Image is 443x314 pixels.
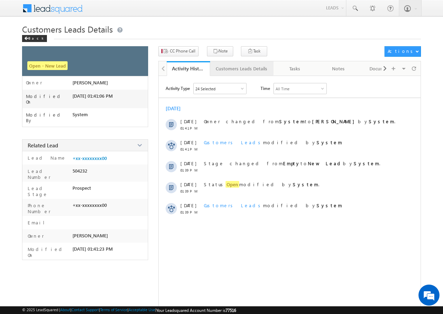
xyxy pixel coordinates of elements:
[72,168,87,174] span: 504232
[204,181,319,188] span: Status modified by .
[180,202,196,208] span: [DATE]
[72,80,108,85] span: [PERSON_NAME]
[276,86,290,91] div: All Time
[26,168,70,180] label: Lead Number
[279,64,311,73] div: Tasks
[166,83,190,93] span: Activity Type
[129,307,155,312] a: Acceptable Use
[172,65,205,72] div: Activity History
[360,61,404,76] a: Documents
[210,61,274,76] a: Customers Leads Details
[72,202,107,208] span: +xx-xxxxxxxx00
[283,160,300,166] strong: Empty
[385,46,421,57] button: Actions
[195,86,215,91] div: 24 Selected
[26,155,66,161] label: Lead Name
[180,210,201,214] span: 01:39 PM
[72,112,88,117] span: System
[180,118,196,124] span: [DATE]
[180,189,201,193] span: 01:39 PM
[317,139,342,145] strong: System
[22,307,236,313] span: © 2025 LeadSquared | | | | |
[72,185,91,191] span: Prospect
[167,61,210,75] li: Activity History
[216,64,267,73] div: Customers Leads Details
[369,118,394,124] strong: System
[26,80,42,85] label: Owner
[226,181,239,188] span: Open
[241,46,267,56] button: Task
[100,307,127,312] a: Terms of Service
[72,93,113,99] span: [DATE] 01:41:06 PM
[26,219,50,225] label: Email
[204,139,263,145] span: Customers Leads
[26,112,72,123] label: Modified By
[317,202,342,208] strong: System
[180,181,196,187] span: [DATE]
[261,83,270,93] span: Time
[323,64,354,73] div: Notes
[60,307,70,312] a: About
[366,64,397,73] div: Documents
[26,93,72,105] label: Modified On
[207,46,233,56] button: Note
[312,118,358,124] strong: [PERSON_NAME]
[72,246,113,252] span: [DATE] 01:41:23 PM
[26,246,70,258] label: Modified On
[115,4,132,20] div: Minimize live chat window
[194,83,246,94] div: Owner Changed,Status Changed,Stage Changed,Source Changed,Notes & 19 more..
[180,126,201,130] span: 01:41 PM
[72,233,108,238] span: [PERSON_NAME]
[204,160,380,166] span: Stage changed from to by .
[180,139,196,145] span: [DATE]
[317,61,360,76] a: Notes
[180,160,196,166] span: [DATE]
[28,142,58,149] span: Related Lead
[308,160,343,166] strong: New Lead
[204,202,263,208] span: Customers Leads
[293,181,318,187] strong: System
[167,61,210,76] a: Activity History
[72,155,107,161] a: +xx-xxxxxxxx00
[71,307,99,312] a: Contact Support
[26,185,70,197] label: Lead Stage
[12,37,29,46] img: d_60004797649_company_0_60004797649
[180,147,201,151] span: 01:41 PM
[26,233,44,239] label: Owner
[166,105,188,112] div: [DATE]
[95,216,127,225] em: Start Chat
[9,65,128,210] textarea: Type your message and hit 'Enter'
[26,202,70,214] label: Phone Number
[156,308,236,313] span: Your Leadsquared Account Number is
[36,37,118,46] div: Chat with us now
[204,202,342,208] span: modified by
[204,139,342,145] span: modified by
[180,168,201,172] span: 01:39 PM
[226,308,236,313] span: 77516
[354,160,379,166] strong: System
[22,35,47,42] div: Back
[158,46,199,56] button: CC Phone Call
[27,61,68,70] span: Open - New Lead
[388,48,415,54] div: Actions
[22,23,113,35] span: Customers Leads Details
[274,61,317,76] a: Tasks
[170,48,195,54] span: CC Phone Call
[204,118,395,124] span: Owner changed from to by .
[279,118,305,124] strong: System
